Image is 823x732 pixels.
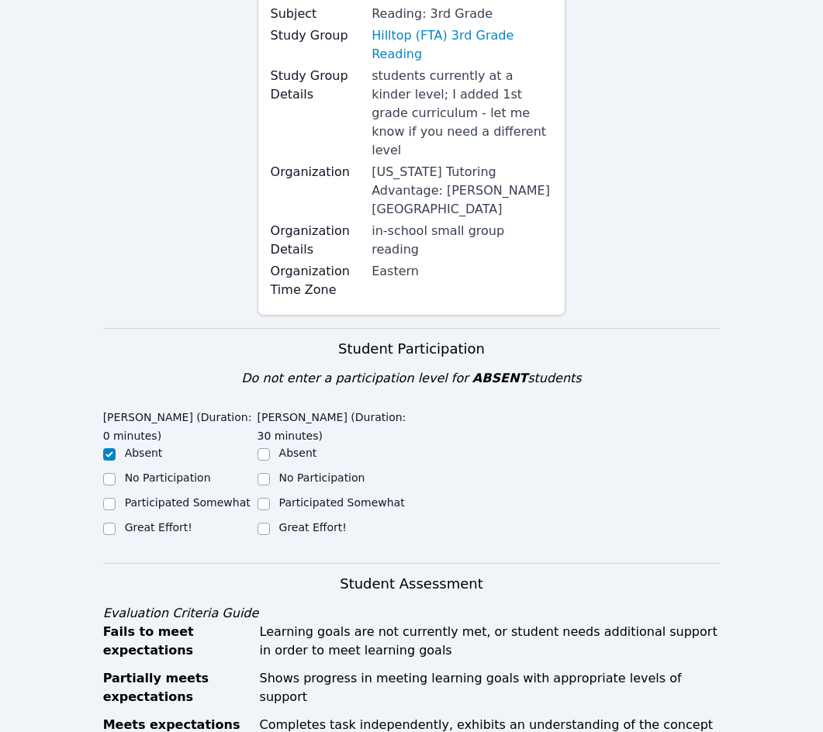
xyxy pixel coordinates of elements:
div: Reading: 3rd Grade [372,5,552,23]
div: Do not enter a participation level for students [103,369,721,388]
label: Subject [271,5,363,23]
div: students currently at a kinder level; I added 1st grade curriculum - let me know if you need a di... [372,67,552,160]
label: Great Effort! [279,521,347,533]
div: Evaluation Criteria Guide [103,604,721,623]
label: Absent [125,447,163,459]
a: Hilltop (FTA) 3rd Grade Reading [372,26,552,64]
div: Shows progress in meeting learning goals with appropriate levels of support [260,669,721,706]
div: Fails to meet expectations [103,623,251,660]
legend: [PERSON_NAME] (Duration: 0 minutes) [103,403,258,445]
label: Organization [271,163,363,181]
div: Partially meets expectations [103,669,251,706]
label: Study Group [271,26,363,45]
legend: [PERSON_NAME] (Duration: 30 minutes) [258,403,412,445]
label: Organization Details [271,222,363,259]
label: Participated Somewhat [125,496,251,509]
div: [US_STATE] Tutoring Advantage: [PERSON_NAME][GEOGRAPHIC_DATA] [372,163,552,219]
h3: Student Participation [103,338,721,360]
span: ABSENT [472,371,527,385]
label: No Participation [279,471,365,484]
label: Participated Somewhat [279,496,405,509]
label: Absent [279,447,317,459]
div: Eastern [372,262,552,281]
div: in-school small group reading [372,222,552,259]
h3: Student Assessment [103,573,721,595]
label: No Participation [125,471,211,484]
label: Organization Time Zone [271,262,363,299]
label: Great Effort! [125,521,192,533]
div: Learning goals are not currently met, or student needs additional support in order to meet learni... [260,623,721,660]
label: Study Group Details [271,67,363,104]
